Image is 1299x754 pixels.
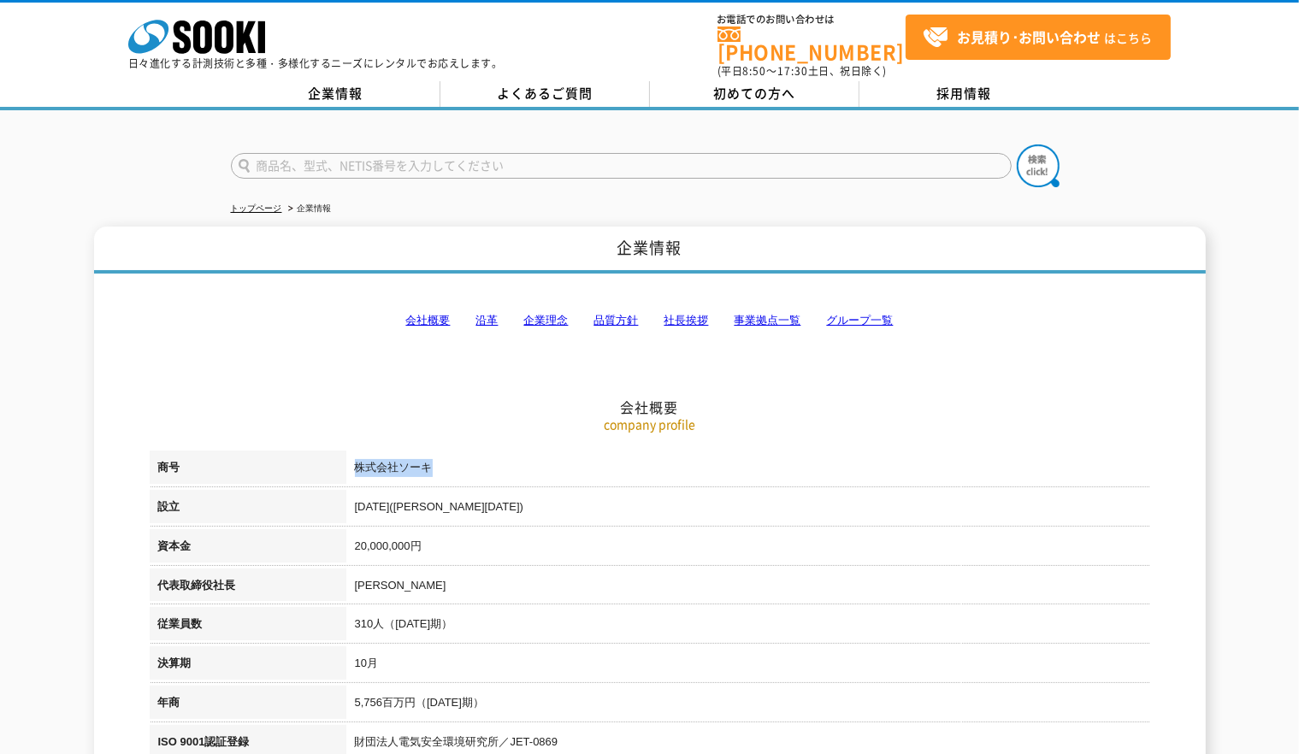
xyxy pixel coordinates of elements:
a: グループ一覧 [827,314,894,327]
td: [PERSON_NAME] [346,568,1150,608]
span: 17:30 [777,63,808,79]
a: 企業情報 [231,81,440,107]
a: トップページ [231,203,282,213]
input: 商品名、型式、NETIS番号を入力してください [231,153,1012,179]
a: 採用情報 [859,81,1069,107]
p: 日々進化する計測技術と多種・多様化するニーズにレンタルでお応えします。 [128,58,503,68]
th: 設立 [150,490,346,529]
h2: 会社概要 [150,227,1150,416]
img: btn_search.png [1017,144,1060,187]
th: 従業員数 [150,607,346,646]
h1: 企業情報 [94,227,1206,274]
span: (平日 ～ 土日、祝日除く) [717,63,887,79]
span: はこちら [923,25,1152,50]
a: 事業拠点一覧 [735,314,801,327]
th: 資本金 [150,529,346,568]
td: 20,000,000円 [346,529,1150,568]
a: 企業理念 [524,314,569,327]
th: 代表取締役社長 [150,568,346,608]
th: 決算期 [150,646,346,686]
strong: お見積り･お問い合わせ [957,27,1101,47]
span: 8:50 [743,63,767,79]
td: 株式会社ソーキ [346,451,1150,490]
p: company profile [150,415,1150,433]
a: 品質方針 [594,314,639,327]
th: 年商 [150,686,346,725]
span: 初めての方へ [713,84,795,103]
td: 310人（[DATE]期） [346,607,1150,646]
a: 初めての方へ [650,81,859,107]
a: [PHONE_NUMBER] [717,27,906,62]
a: 社長挨拶 [664,314,709,327]
a: 沿革 [476,314,499,327]
a: お見積り･お問い合わせはこちら [906,15,1171,60]
a: よくあるご質問 [440,81,650,107]
th: 商号 [150,451,346,490]
span: お電話でのお問い合わせは [717,15,906,25]
li: 企業情報 [285,200,332,218]
td: 5,756百万円（[DATE]期） [346,686,1150,725]
td: 10月 [346,646,1150,686]
td: [DATE]([PERSON_NAME][DATE]) [346,490,1150,529]
a: 会社概要 [406,314,451,327]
